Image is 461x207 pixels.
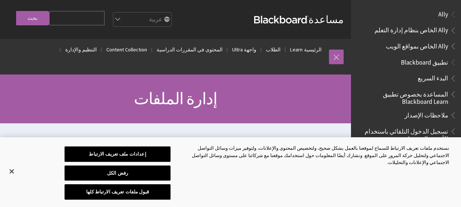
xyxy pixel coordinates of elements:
[360,88,448,105] span: المساعدة بخصوص تطبيق Blackboard Learn
[304,45,322,54] a: الرئيسية
[157,45,223,54] a: المحتوى في المقررات الدراسية
[65,146,171,162] button: إعدادات ملف تعريف الارتباط
[134,88,217,109] span: إدارة الملفات
[16,11,49,25] input: بحث
[184,145,449,166] div: نستخدم ملفات تعريف الارتباط للسماح لموقعنا بالعمل بشكل صحيح، ولتخصيص المحتوى والإعلانات، ولتوفير ...
[65,45,97,54] a: التنظيم والإدارة
[65,166,171,181] button: رفض الكل
[386,40,448,50] span: Ally الخاص بمواقع الويب
[106,45,147,54] a: Content Collection
[401,56,448,66] span: تطبيق Blackboard
[232,45,256,54] a: واجهة Ultra
[418,72,448,82] span: البدء السريع
[290,45,303,54] a: Learn
[266,45,281,54] a: الطلاب
[113,12,171,27] select: Site Language Selector
[355,8,457,52] nav: Book outline for Anthology Ally Help
[374,24,448,34] span: Ally الخاص بنظام إدارة التعلم
[254,13,344,26] a: مساعدةBlackboard
[405,109,448,119] span: ملاحظات الإصدار
[438,8,448,18] span: Ally
[360,125,448,142] span: تسجيل الدخول التلقائي باستخدام الأجهزة المحمولة
[4,163,20,179] button: إغلاق
[254,16,308,23] strong: Blackboard
[65,184,171,200] button: قبول ملفات تعريف الارتباط كلها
